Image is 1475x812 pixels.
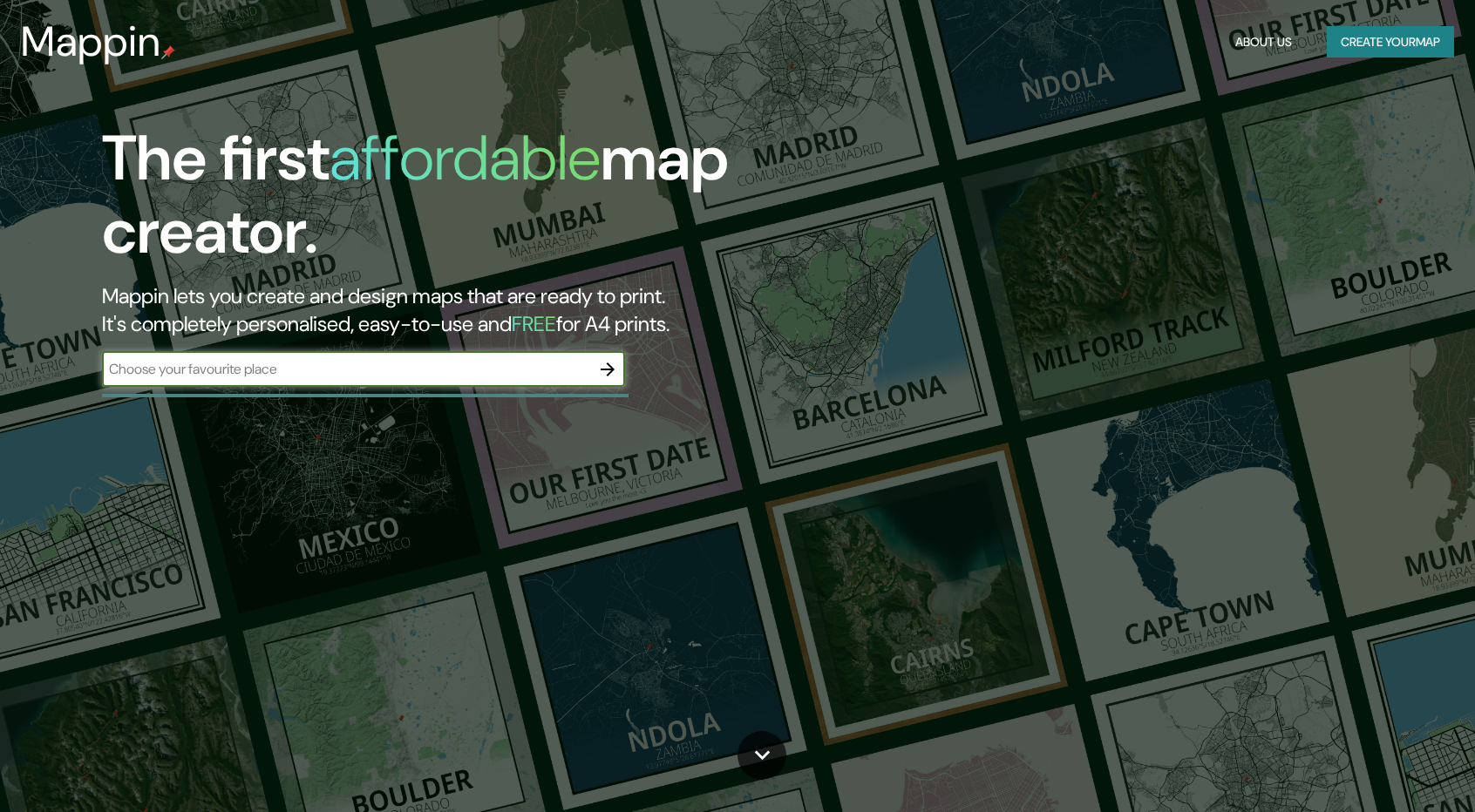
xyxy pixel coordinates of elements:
button: About Us [1228,26,1299,58]
iframe: Help widget launcher [1320,744,1456,793]
button: Create yourmap [1327,26,1454,58]
h1: The first map creator. [102,122,839,282]
h5: FREE [512,310,556,337]
input: Choose your favourite place [102,359,590,379]
h1: affordable [330,118,601,199]
img: mappin-pin [161,45,175,59]
h3: Mappin [21,17,161,66]
h2: Mappin lets you create and design maps that are ready to print. It's completely personalised, eas... [102,282,839,338]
